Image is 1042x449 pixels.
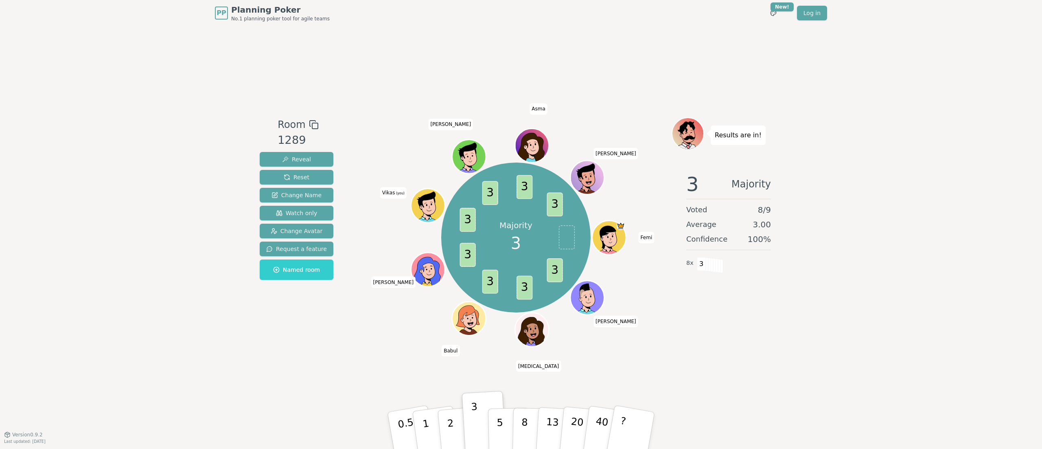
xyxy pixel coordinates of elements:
[547,193,563,217] span: 3
[593,316,638,327] span: Click to change your name
[686,259,694,268] span: 8 x
[395,191,405,195] span: (you)
[282,155,311,163] span: Reveal
[460,208,476,232] span: 3
[380,187,407,198] span: Click to change your name
[412,189,444,221] button: Click to change your avatar
[517,175,533,199] span: 3
[271,227,323,235] span: Change Avatar
[547,258,563,282] span: 3
[516,361,561,372] span: Click to change your name
[639,232,655,243] span: Click to change your name
[271,191,322,199] span: Change Name
[12,431,43,438] span: Version 0.9.2
[260,206,333,220] button: Watch only
[686,174,699,194] span: 3
[442,345,460,356] span: Click to change your name
[231,15,330,22] span: No.1 planning poker tool for agile teams
[697,257,706,271] span: 3
[731,174,771,194] span: Majority
[686,233,727,245] span: Confidence
[215,4,330,22] a: PPPlanning PokerNo.1 planning poker tool for agile teams
[260,260,333,280] button: Named room
[4,439,46,444] span: Last updated: [DATE]
[260,152,333,167] button: Reveal
[617,222,625,230] span: Femi is the host
[482,270,498,294] span: 3
[482,181,498,205] span: 3
[273,266,320,274] span: Named room
[715,130,762,141] p: Results are in!
[278,117,305,132] span: Room
[266,245,327,253] span: Request a feature
[797,6,827,20] a: Log in
[530,103,547,114] span: Click to change your name
[217,8,226,18] span: PP
[593,148,638,159] span: Click to change your name
[686,219,716,230] span: Average
[771,2,794,11] div: New!
[260,170,333,185] button: Reset
[753,219,771,230] span: 3.00
[278,132,318,149] div: 1289
[511,231,521,255] span: 3
[231,4,330,15] span: Planning Poker
[276,209,317,217] span: Watch only
[460,243,476,267] span: 3
[686,204,707,216] span: Voted
[260,188,333,202] button: Change Name
[517,276,533,300] span: 3
[260,224,333,238] button: Change Avatar
[471,401,480,445] p: 3
[371,277,416,288] span: Click to change your name
[766,6,781,20] button: New!
[260,242,333,256] button: Request a feature
[4,431,43,438] button: Version0.9.2
[748,233,771,245] span: 100 %
[499,220,532,231] p: Majority
[428,119,473,130] span: Click to change your name
[758,204,771,216] span: 8 / 9
[284,173,309,181] span: Reset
